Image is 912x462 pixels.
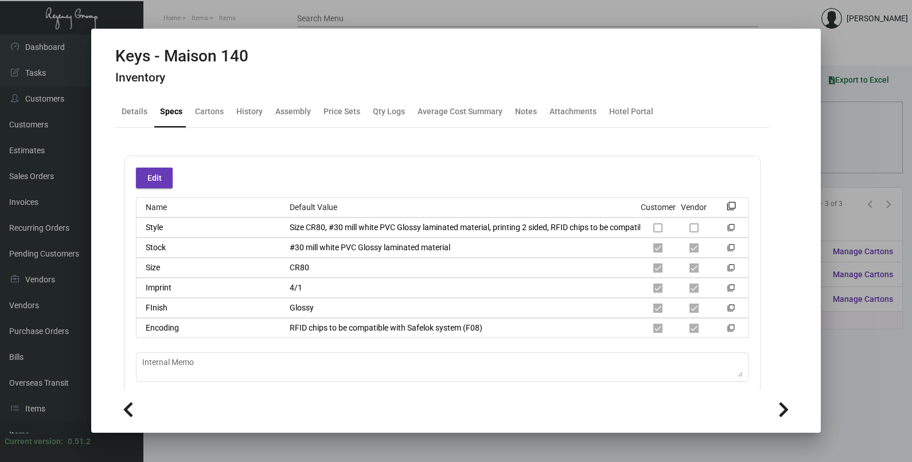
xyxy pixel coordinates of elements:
[641,201,676,213] div: Customer
[727,306,735,314] mat-icon: filter_none
[275,106,311,118] div: Assembly
[549,106,597,118] div: Attachments
[236,106,263,118] div: History
[727,266,735,274] mat-icon: filter_none
[147,173,162,183] span: Edit
[280,201,640,213] div: Default Value
[137,201,280,213] div: Name
[115,71,248,85] h4: Inventory
[160,106,182,118] div: Specs
[195,106,224,118] div: Cartons
[727,226,735,234] mat-icon: filter_none
[418,106,502,118] div: Average Cost Summary
[681,201,707,213] div: Vendor
[727,286,735,294] mat-icon: filter_none
[727,205,736,214] mat-icon: filter_none
[324,106,360,118] div: Price Sets
[373,106,405,118] div: Qty Logs
[727,246,735,254] mat-icon: filter_none
[515,106,537,118] div: Notes
[5,436,63,448] div: Current version:
[136,168,173,188] button: Edit
[122,106,147,118] div: Details
[727,327,735,334] mat-icon: filter_none
[609,106,653,118] div: Hotel Portal
[115,46,248,66] h2: Keys - Maison 140
[68,436,91,448] div: 0.51.2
